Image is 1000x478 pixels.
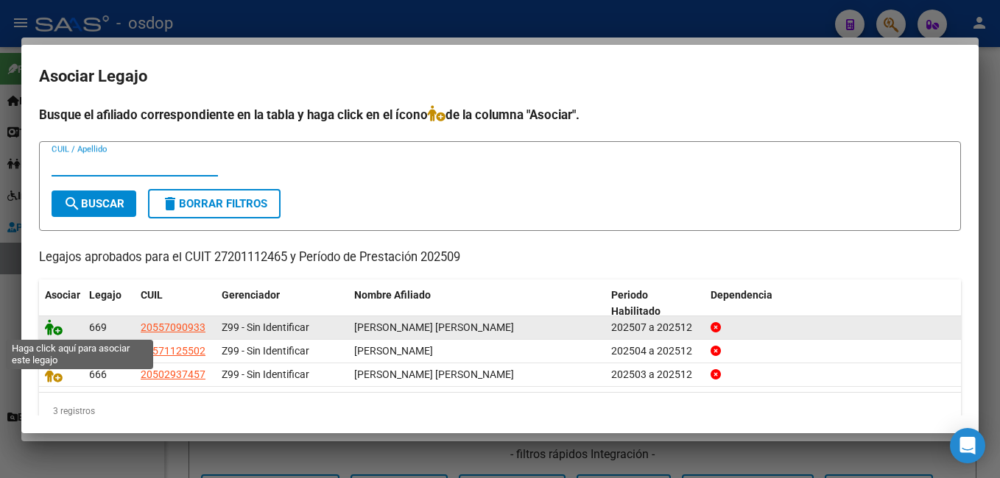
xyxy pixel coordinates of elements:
[52,190,136,217] button: Buscar
[950,428,985,463] div: Open Intercom Messenger
[354,321,514,333] span: NUÑEZ CONTE FELIPE MAXIMILIANO
[222,345,309,357] span: Z99 - Sin Identificar
[222,368,309,380] span: Z99 - Sin Identificar
[135,279,216,328] datatable-header-cell: CUIL
[354,345,433,357] span: MONTAÑO VERDE ALEJO
[39,63,961,90] h2: Asociar Legajo
[216,279,348,328] datatable-header-cell: Gerenciador
[605,279,705,328] datatable-header-cell: Periodo Habilitado
[39,393,961,429] div: 3 registros
[89,368,107,380] span: 666
[611,343,699,360] div: 202504 a 202512
[354,368,514,380] span: ROMERO BENINGAZZA EMILIANO DAVID
[711,289,772,301] span: Dependencia
[63,195,81,213] mat-icon: search
[39,279,83,328] datatable-header-cell: Asociar
[222,289,280,301] span: Gerenciador
[161,195,179,213] mat-icon: delete
[611,289,661,318] span: Periodo Habilitado
[141,368,205,380] span: 20502937457
[354,289,431,301] span: Nombre Afiliado
[705,279,962,328] datatable-header-cell: Dependencia
[45,289,80,301] span: Asociar
[39,249,961,267] p: Legajos aprobados para el CUIT 27201112465 y Período de Prestación 202509
[141,289,163,301] span: CUIL
[161,197,267,210] span: Borrar Filtros
[222,321,309,333] span: Z99 - Sin Identificar
[611,319,699,336] div: 202507 a 202512
[83,279,135,328] datatable-header-cell: Legajo
[148,189,281,218] button: Borrar Filtros
[39,105,961,124] h4: Busque el afiliado correspondiente en la tabla y haga click en el ícono de la columna "Asociar".
[348,279,605,328] datatable-header-cell: Nombre Afiliado
[141,345,205,357] span: 20571125502
[611,366,699,383] div: 202503 a 202512
[89,321,107,333] span: 669
[63,197,124,210] span: Buscar
[89,289,122,301] span: Legajo
[89,345,107,357] span: 506
[141,321,205,333] span: 20557090933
